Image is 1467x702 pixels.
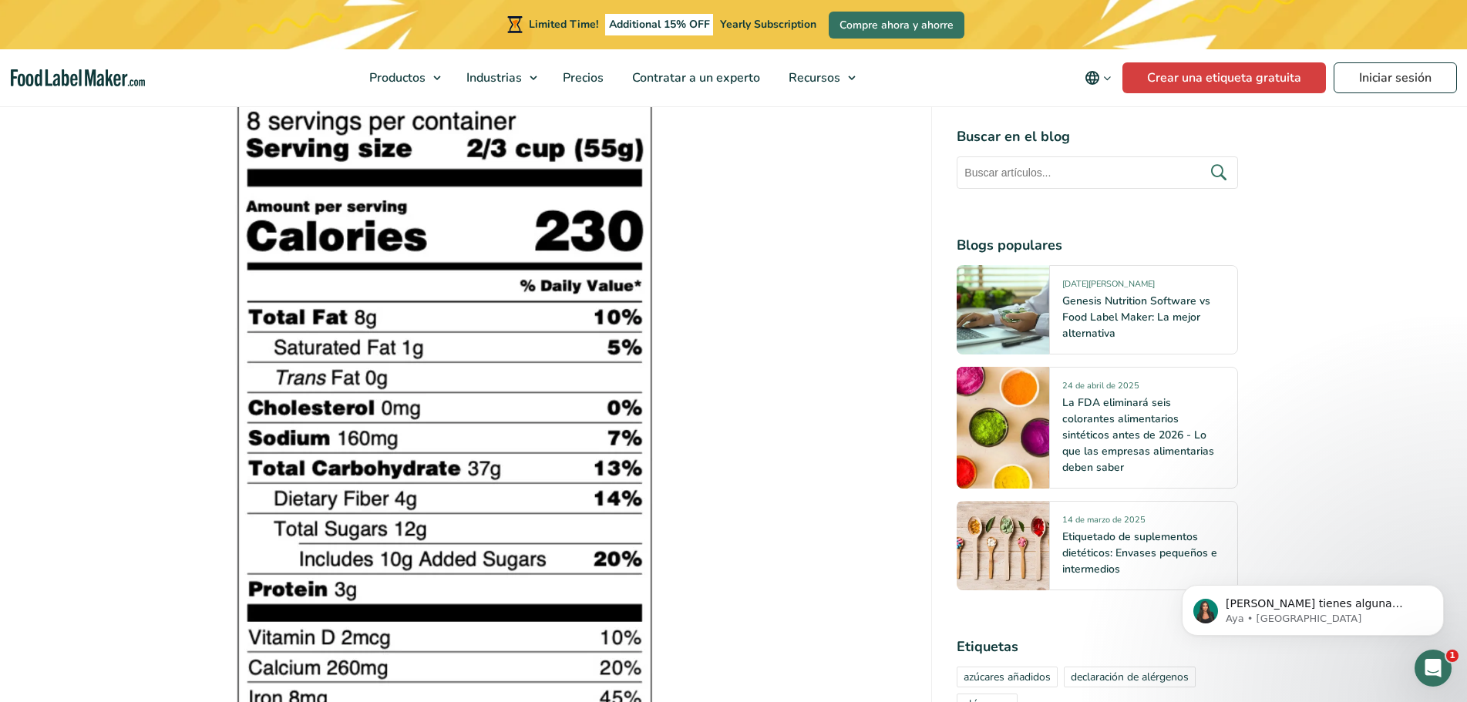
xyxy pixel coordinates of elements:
[1159,553,1467,660] iframe: Intercom notifications mensaje
[1415,650,1452,687] iframe: Intercom live chat
[1062,278,1155,296] span: [DATE][PERSON_NAME]
[957,126,1238,147] h4: Buscar en el blog
[1446,650,1459,662] span: 1
[957,156,1238,189] input: Buscar artículos...
[1062,380,1139,398] span: 24 de abril de 2025
[365,69,427,86] span: Productos
[775,49,863,106] a: Recursos
[355,49,449,106] a: Productos
[11,69,145,87] a: Food Label Maker homepage
[1074,62,1122,93] button: Change language
[784,69,842,86] span: Recursos
[453,49,545,106] a: Industrias
[1334,62,1457,93] a: Iniciar sesión
[628,69,762,86] span: Contratar a un experto
[829,12,964,39] a: Compre ahora y ahorre
[957,637,1238,657] h4: Etiquetas
[1122,62,1326,93] a: Crear una etiqueta gratuita
[1062,294,1210,341] a: Genesis Nutrition Software vs Food Label Maker: La mejor alternativa
[618,49,771,106] a: Contratar a un experto
[529,17,598,32] span: Limited Time!
[462,69,523,86] span: Industrias
[558,69,605,86] span: Precios
[957,235,1238,256] h4: Blogs populares
[1062,395,1214,475] a: La FDA eliminará seis colorantes alimentarios sintéticos antes de 2026 - Lo que las empresas alim...
[720,17,816,32] span: Yearly Subscription
[1062,529,1217,576] a: Etiquetado de suplementos dietéticos: Envases pequeños e intermedios
[957,667,1058,687] a: azúcares añadidos
[1062,514,1146,532] span: 14 de marzo de 2025
[1064,667,1196,687] a: declaración de alérgenos
[549,49,614,106] a: Precios
[605,14,714,35] span: Additional 15% OFF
